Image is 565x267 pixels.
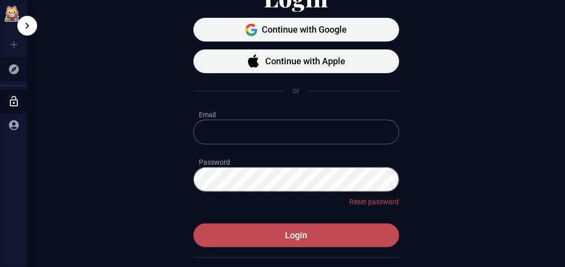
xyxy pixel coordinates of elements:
[193,223,399,247] button: Login
[2,4,22,24] img: Minitale
[262,23,347,37] span: Continue with Google
[199,110,399,120] label: Email
[285,228,307,242] span: Login
[350,197,399,207] a: Reset password
[17,16,37,36] button: sidebar toggle
[266,54,346,68] span: Continue with Apple
[193,18,399,42] button: GoogleContinue with Google
[293,85,300,97] span: or
[199,157,399,167] label: Password
[245,24,257,36] img: Google
[193,49,399,73] button: Continue with Apple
